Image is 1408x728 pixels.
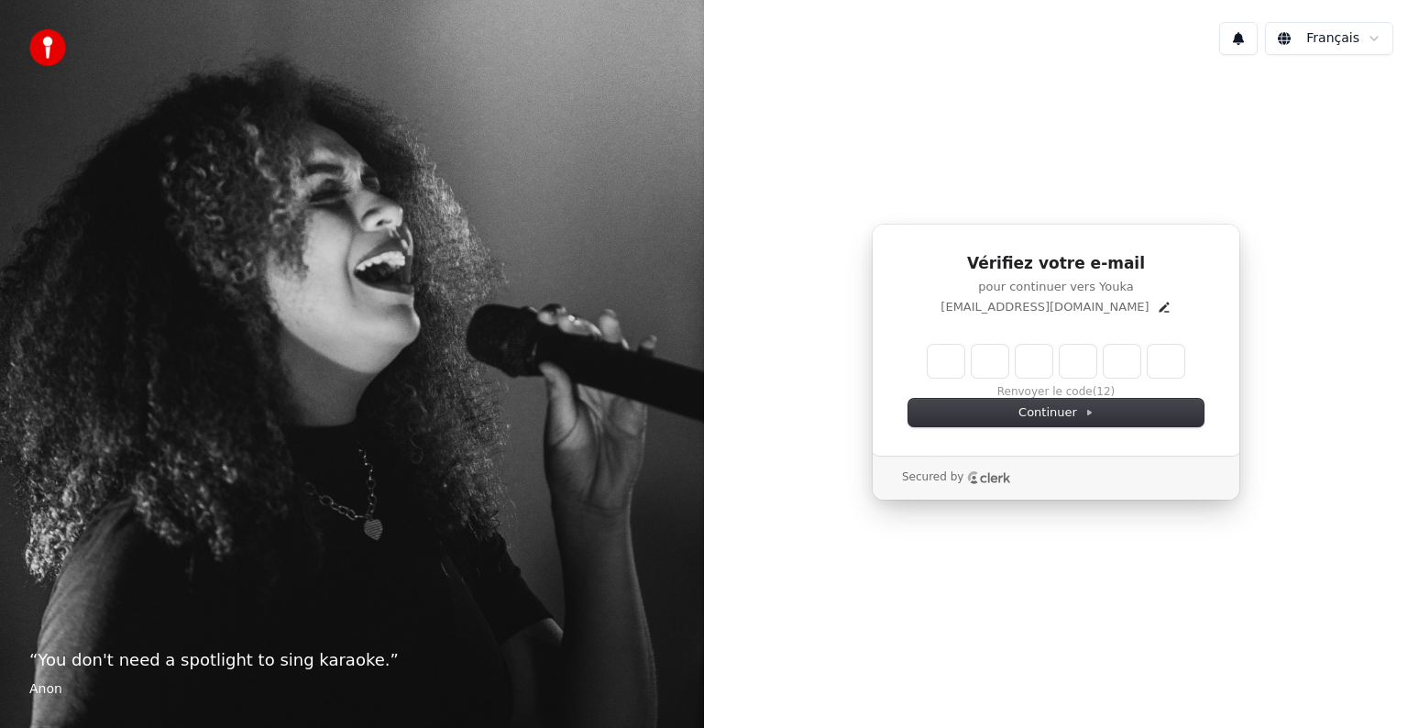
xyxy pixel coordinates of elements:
[902,470,963,485] p: Secured by
[1018,404,1094,421] span: Continuer
[940,299,1149,315] p: [EMAIL_ADDRESS][DOMAIN_NAME]
[967,471,1011,484] a: Clerk logo
[29,29,66,66] img: youka
[29,647,675,673] p: “ You don't need a spotlight to sing karaoke. ”
[908,253,1204,275] h1: Vérifiez votre e-mail
[928,345,1184,378] input: Enter verification code
[29,680,675,699] footer: Anon
[908,399,1204,426] button: Continuer
[1157,300,1171,314] button: Edit
[908,279,1204,295] p: pour continuer vers Youka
